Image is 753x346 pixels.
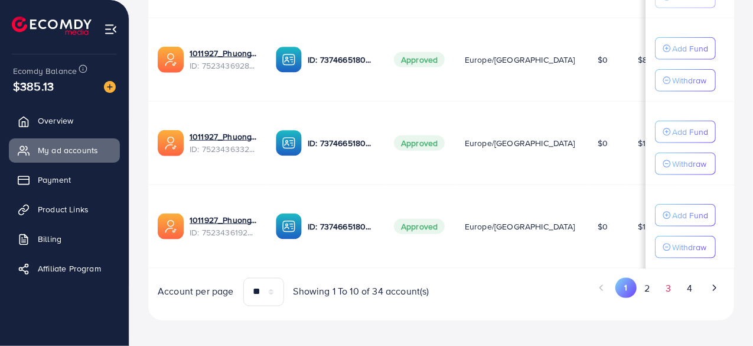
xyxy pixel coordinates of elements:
[38,263,101,274] span: Affiliate Program
[672,208,708,222] p: Add Fund
[9,138,120,162] a: My ad accounts
[394,219,445,234] span: Approved
[38,233,61,245] span: Billing
[672,157,706,171] p: Withdraw
[190,214,257,238] div: <span class='underline'>1011927_PhuongTran UK 05_1751686636031</span></br>7523436192634109959
[465,221,575,232] span: Europe/[GEOGRAPHIC_DATA]
[703,293,744,337] iframe: Chat
[9,227,120,251] a: Billing
[190,143,257,155] span: ID: 7523436332467830802
[672,125,708,139] p: Add Fund
[158,214,184,240] img: ic-ads-acc.e4c84228.svg
[658,278,679,300] button: Go to page 3
[276,214,302,240] img: ic-ba-acc.ded83a64.svg
[13,65,77,77] span: Ecomdy Balance
[637,278,658,300] button: Go to page 2
[655,37,716,60] button: Add Fund
[158,285,234,299] span: Account per page
[38,115,73,127] span: Overview
[704,278,725,298] button: Go to next page
[615,278,636,298] button: Go to page 1
[190,47,257,59] a: 1011927_PhuongTran UK 07_1751686736496
[655,236,716,258] button: Withdraw
[672,73,706,88] p: Withdraw
[655,153,716,175] button: Withdraw
[276,130,302,156] img: ic-ba-acc.ded83a64.svg
[655,69,716,92] button: Withdraw
[38,203,89,215] span: Product Links
[190,131,257,143] a: 1011927_PhuongTran UK 06_1751686684359
[672,240,706,254] p: Withdraw
[655,121,716,143] button: Add Fund
[158,47,184,73] img: ic-ads-acc.e4c84228.svg
[598,221,608,232] span: $0
[190,227,257,238] span: ID: 7523436192634109959
[308,136,375,150] p: ID: 7374665180342419473
[465,54,575,66] span: Europe/[GEOGRAPHIC_DATA]
[308,219,375,234] p: ID: 7374665180342419473
[679,278,700,300] button: Go to page 4
[451,278,725,300] ul: Pagination
[655,204,716,227] button: Add Fund
[38,174,71,186] span: Payment
[13,77,54,95] span: $385.13
[9,168,120,192] a: Payment
[190,131,257,155] div: <span class='underline'>1011927_PhuongTran UK 06_1751686684359</span></br>7523436332467830802
[9,109,120,132] a: Overview
[104,22,118,36] img: menu
[9,198,120,221] a: Product Links
[465,137,575,149] span: Europe/[GEOGRAPHIC_DATA]
[672,41,708,56] p: Add Fund
[12,17,92,35] img: logo
[598,137,608,149] span: $0
[158,130,184,156] img: ic-ads-acc.e4c84228.svg
[190,60,257,72] span: ID: 7523436928681590791
[38,144,98,156] span: My ad accounts
[276,47,302,73] img: ic-ba-acc.ded83a64.svg
[190,214,257,226] a: 1011927_PhuongTran UK 05_1751686636031
[9,257,120,280] a: Affiliate Program
[294,285,429,299] span: Showing 1 To 10 of 34 account(s)
[394,135,445,151] span: Approved
[104,81,116,93] img: image
[394,52,445,67] span: Approved
[190,47,257,72] div: <span class='underline'>1011927_PhuongTran UK 07_1751686736496</span></br>7523436928681590791
[308,53,375,67] p: ID: 7374665180342419473
[598,54,608,66] span: $0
